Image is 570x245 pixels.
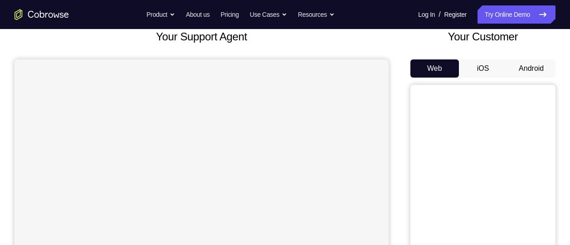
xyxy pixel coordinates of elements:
a: Register [444,5,467,24]
a: Log In [418,5,435,24]
button: iOS [459,59,507,78]
a: Go to the home page [15,9,69,20]
span: / [438,9,440,20]
a: Pricing [220,5,239,24]
button: Product [146,5,175,24]
a: About us [186,5,209,24]
h2: Your Support Agent [15,29,389,45]
button: Web [410,59,459,78]
a: Try Online Demo [477,5,555,24]
h2: Your Customer [410,29,555,45]
button: Android [507,59,555,78]
button: Use Cases [250,5,287,24]
button: Resources [298,5,335,24]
